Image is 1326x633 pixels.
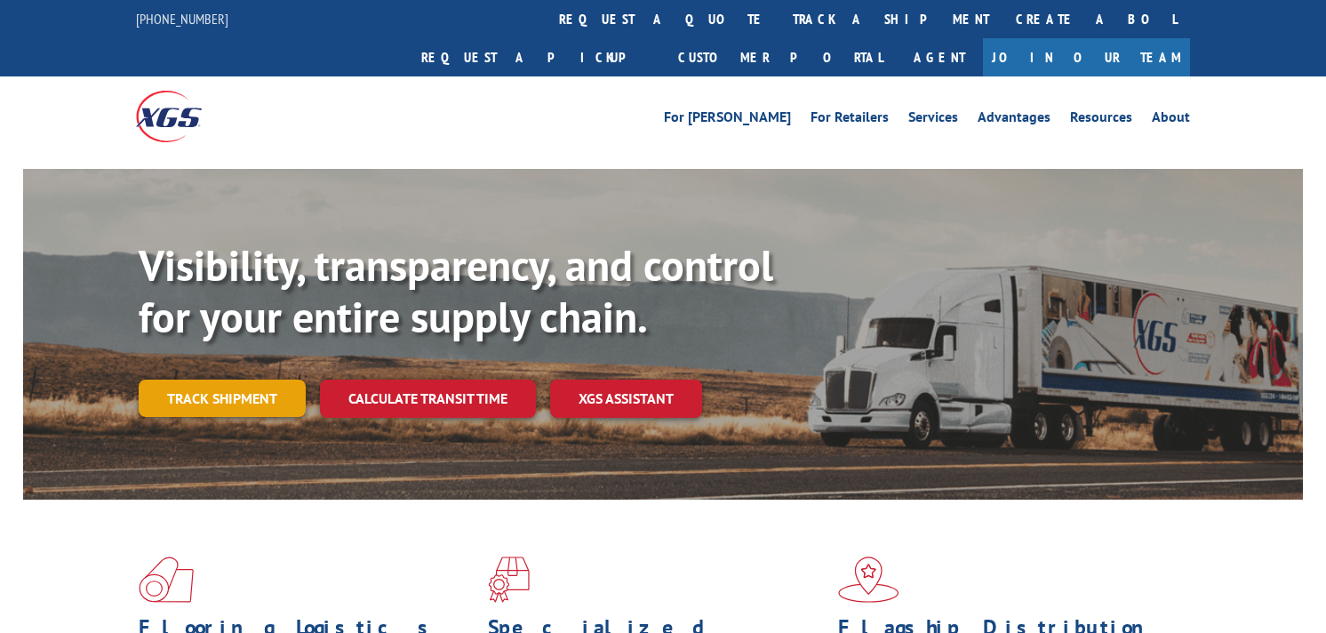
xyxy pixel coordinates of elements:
[488,557,530,603] img: xgs-icon-focused-on-flooring-red
[320,380,536,418] a: Calculate transit time
[664,110,791,130] a: For [PERSON_NAME]
[550,380,702,418] a: XGS ASSISTANT
[136,10,228,28] a: [PHONE_NUMBER]
[908,110,958,130] a: Services
[1152,110,1190,130] a: About
[1070,110,1132,130] a: Resources
[665,38,896,76] a: Customer Portal
[838,557,899,603] img: xgs-icon-flagship-distribution-model-red
[139,557,194,603] img: xgs-icon-total-supply-chain-intelligence-red
[978,110,1050,130] a: Advantages
[983,38,1190,76] a: Join Our Team
[408,38,665,76] a: Request a pickup
[811,110,889,130] a: For Retailers
[139,380,306,417] a: Track shipment
[139,237,773,344] b: Visibility, transparency, and control for your entire supply chain.
[896,38,983,76] a: Agent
